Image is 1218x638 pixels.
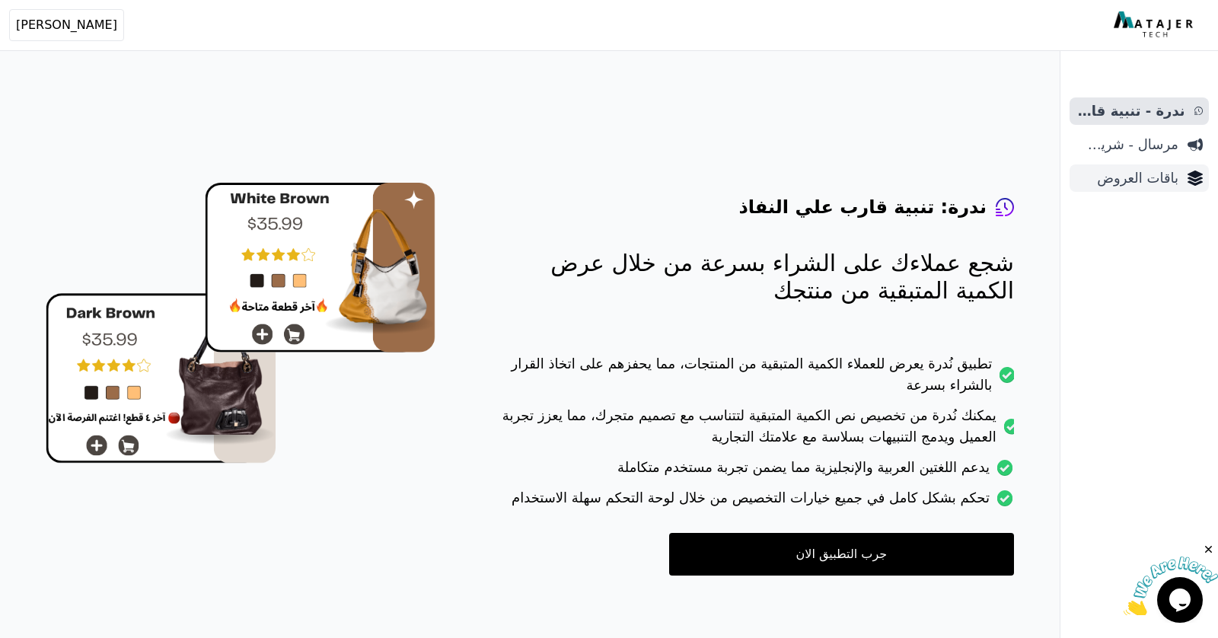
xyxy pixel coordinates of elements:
[1114,11,1197,39] img: MatajerTech Logo
[496,405,1014,457] li: يمكنك نُدرة من تخصيص نص الكمية المتبقية لتتناسب مع تصميم متجرك، مما يعزز تجربة العميل ويدمج التنب...
[1076,134,1178,155] span: مرسال - شريط دعاية
[496,487,1014,518] li: تحكم بشكل كامل في جميع خيارات التخصيص من خلال لوحة التحكم سهلة الاستخدام
[16,16,117,34] span: [PERSON_NAME]
[496,457,1014,487] li: يدعم اللغتين العربية والإنجليزية مما يضمن تجربة مستخدم متكاملة
[46,183,435,464] img: hero
[1076,167,1178,189] span: باقات العروض
[669,533,1014,576] a: جرب التطبيق الان
[738,195,987,219] h4: ندرة: تنبية قارب علي النفاذ
[496,353,1014,405] li: تطبيق نُدرة يعرض للعملاء الكمية المتبقية من المنتجات، مما يحفزهم على اتخاذ القرار بالشراء بسرعة
[9,9,124,41] button: [PERSON_NAME]
[1124,543,1218,615] iframe: chat widget
[1076,100,1185,122] span: ندرة - تنبية قارب علي النفاذ
[496,250,1014,305] p: شجع عملاءك على الشراء بسرعة من خلال عرض الكمية المتبقية من منتجك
